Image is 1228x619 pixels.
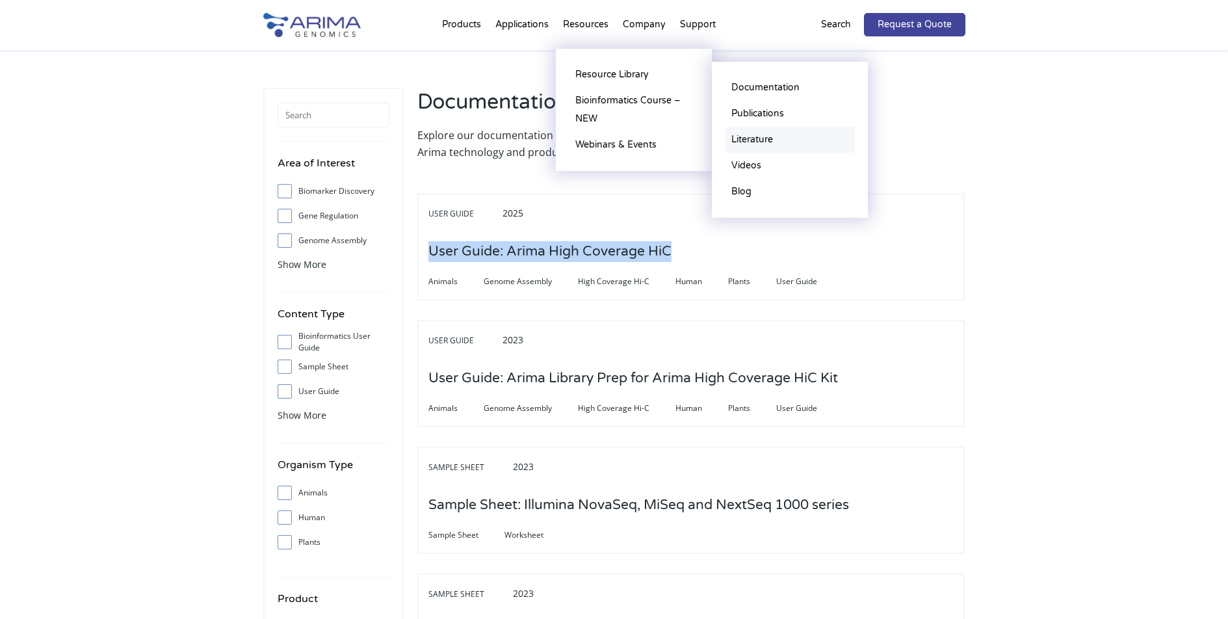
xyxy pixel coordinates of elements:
label: Animals [278,483,389,503]
a: Resource Library [569,62,699,88]
span: Genome Assembly [484,274,578,289]
a: User Guide: Arima High Coverage HiC [428,244,672,259]
span: High Coverage Hi-C [578,274,675,289]
h3: User Guide: Arima High Coverage HiC [428,231,672,272]
span: User Guide [428,333,500,349]
span: Human [675,274,728,289]
input: Search [278,102,389,128]
span: 2023 [503,334,523,346]
h4: Content Type [278,306,389,332]
span: Human [675,401,728,416]
span: Plants [728,401,776,416]
span: Worksheet [504,527,569,543]
label: Biomarker Discovery [278,181,389,201]
a: Webinars & Events [569,132,699,158]
a: Bioinformatics Course – NEW [569,88,699,132]
h3: Sample Sheet: Illumina NovaSeq, MiSeq and NextSeq 1000 series [428,485,849,525]
p: Search [821,16,851,33]
img: Arima-Genomics-logo [263,13,361,37]
a: Blog [725,179,855,205]
a: Videos [725,153,855,179]
span: Animals [428,401,484,416]
a: Literature [725,127,855,153]
label: Gene Regulation [278,206,389,226]
label: Human [278,508,389,527]
span: Plants [728,274,776,289]
h4: Organism Type [278,456,389,483]
label: User Guide [278,382,389,401]
span: 2025 [503,207,523,219]
label: Genome Assembly [278,231,389,250]
a: Request a Quote [864,13,965,36]
span: Genome Assembly [484,401,578,416]
span: User Guide [776,274,843,289]
span: User Guide [428,206,500,222]
span: 2023 [513,587,534,599]
span: Animals [428,274,484,289]
span: Show More [278,409,326,421]
a: Documentation [725,75,855,101]
label: Plants [278,533,389,552]
h2: Documentation [417,88,685,127]
span: 2023 [513,460,534,473]
label: Sample Sheet [278,357,389,376]
span: Sample Sheet [428,586,510,602]
a: Publications [725,101,855,127]
h4: Area of Interest [278,155,389,181]
h4: Product [278,590,389,617]
h3: User Guide: Arima Library Prep for Arima High Coverage HiC Kit [428,358,838,399]
span: High Coverage Hi-C [578,401,675,416]
p: Explore our documentation to get starting using Arima technology and products in your research. [417,127,685,161]
label: Bioinformatics User Guide [278,332,389,352]
span: Sample Sheet [428,460,510,475]
a: Sample Sheet: Illumina NovaSeq, MiSeq and NextSeq 1000 series [428,498,849,512]
span: User Guide [776,401,843,416]
a: User Guide: Arima Library Prep for Arima High Coverage HiC Kit [428,371,838,386]
span: Show More [278,258,326,270]
span: Sample Sheet [428,527,504,543]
